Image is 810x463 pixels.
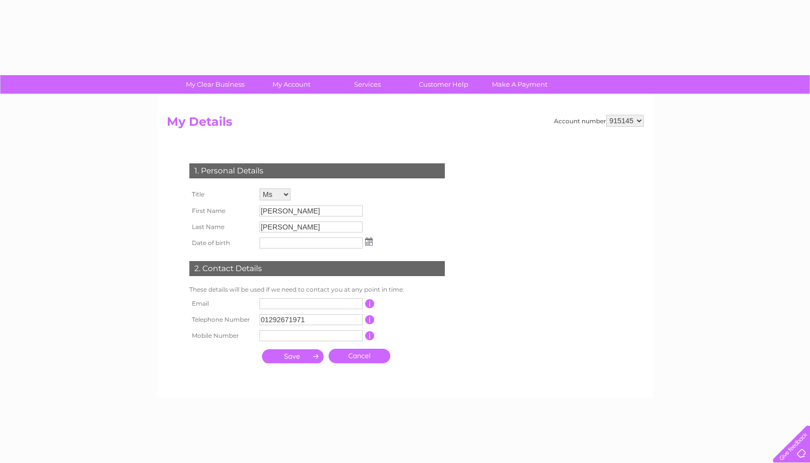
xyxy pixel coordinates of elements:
th: First Name [187,203,257,219]
div: 2. Contact Details [189,261,445,276]
a: Make A Payment [478,75,561,94]
div: Account number [554,115,644,127]
input: Information [365,331,375,340]
th: Email [187,296,257,312]
input: Information [365,315,375,324]
input: Submit [262,349,324,363]
th: Last Name [187,219,257,235]
input: Information [365,299,375,308]
div: 1. Personal Details [189,163,445,178]
th: Date of birth [187,235,257,251]
th: Mobile Number [187,328,257,344]
a: Cancel [329,349,390,363]
a: My Clear Business [174,75,256,94]
th: Title [187,186,257,203]
a: My Account [250,75,333,94]
a: Services [326,75,409,94]
a: Customer Help [402,75,485,94]
th: Telephone Number [187,312,257,328]
h2: My Details [167,115,644,134]
td: These details will be used if we need to contact you at any point in time. [187,284,447,296]
img: ... [365,238,373,246]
